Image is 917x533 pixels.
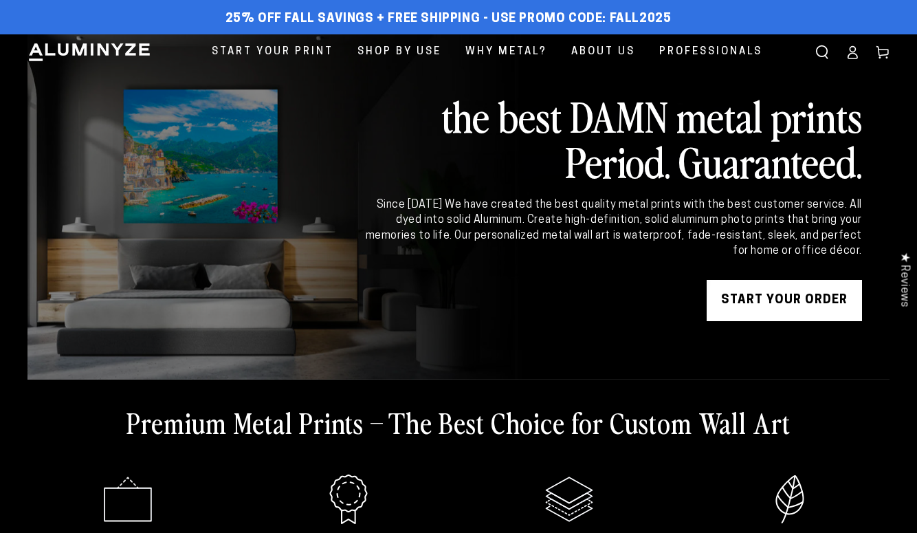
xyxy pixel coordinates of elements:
[357,43,441,61] span: Shop By Use
[27,42,151,63] img: Aluminyze
[225,12,672,27] span: 25% off FALL Savings + Free Shipping - Use Promo Code: FALL2025
[363,93,862,184] h2: the best DAMN metal prints Period. Guaranteed.
[659,43,762,61] span: Professionals
[571,43,635,61] span: About Us
[707,280,862,321] a: START YOUR Order
[126,404,791,440] h2: Premium Metal Prints – The Best Choice for Custom Wall Art
[455,34,557,69] a: Why Metal?
[891,241,917,318] div: Click to open Judge.me floating reviews tab
[363,197,862,259] div: Since [DATE] We have created the best quality metal prints with the best customer service. All dy...
[561,34,645,69] a: About Us
[347,34,452,69] a: Shop By Use
[212,43,333,61] span: Start Your Print
[649,34,773,69] a: Professionals
[465,43,547,61] span: Why Metal?
[807,37,837,67] summary: Search our site
[201,34,344,69] a: Start Your Print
